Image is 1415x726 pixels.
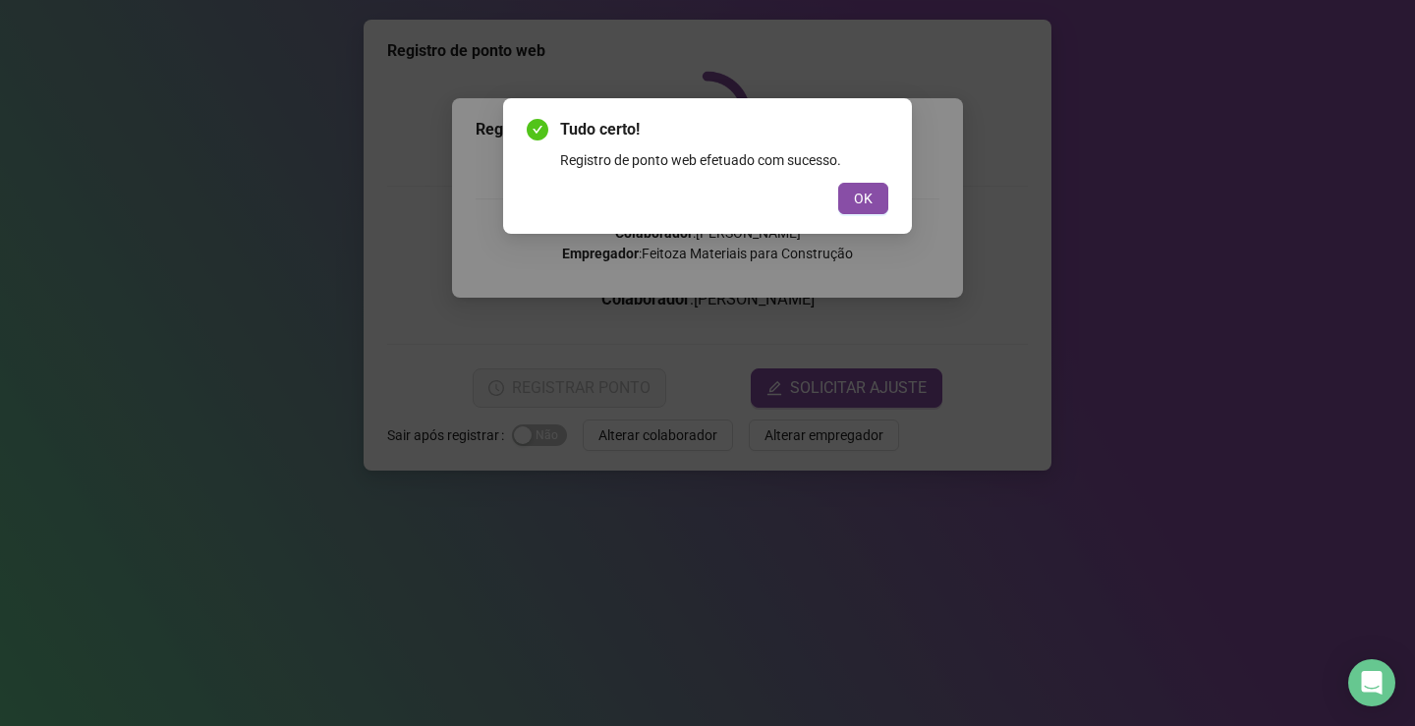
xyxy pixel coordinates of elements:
div: Open Intercom Messenger [1348,659,1395,706]
span: OK [854,188,873,209]
button: OK [838,183,888,214]
div: Registro de ponto web efetuado com sucesso. [560,149,888,171]
span: Tudo certo! [560,118,888,141]
span: check-circle [527,119,548,140]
